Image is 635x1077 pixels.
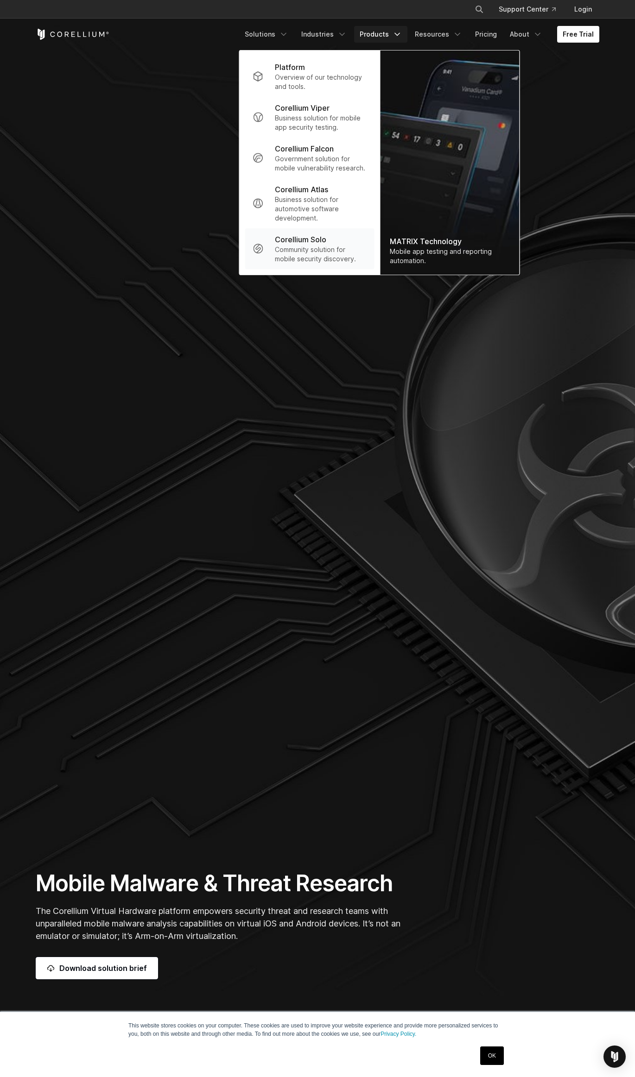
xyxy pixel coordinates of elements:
a: Corellium Viper Business solution for mobile app security testing. [245,97,375,138]
p: Business solution for mobile app security testing. [275,113,367,132]
a: MATRIX Technology Mobile app testing and reporting automation. [381,50,520,275]
a: Privacy Policy. [381,1031,416,1037]
a: About [504,26,548,43]
p: Corellium Viper [275,102,330,113]
div: Navigation Menu [464,1,599,18]
p: Corellium Falcon [275,143,334,154]
a: Corellium Solo Community solution for mobile security discovery. [245,228,375,269]
p: Community solution for mobile security discovery. [275,245,367,264]
p: This website stores cookies on your computer. These cookies are used to improve your website expe... [128,1021,507,1038]
img: Matrix_WebNav_1x [381,50,520,275]
a: OK [480,1046,504,1065]
a: Corellium Home [36,29,109,40]
h1: Mobile Malware & Threat Research [36,869,405,897]
a: Products [354,26,407,43]
a: Support Center [491,1,563,18]
a: Resources [409,26,468,43]
button: Search [471,1,488,18]
a: Download solution brief [36,957,158,979]
a: Solutions [239,26,294,43]
p: Business solution for automotive software development. [275,195,367,223]
div: Open Intercom Messenger [603,1046,626,1068]
a: Pricing [470,26,502,43]
a: Free Trial [557,26,599,43]
a: Industries [296,26,352,43]
p: Platform [275,62,305,73]
a: Corellium Falcon Government solution for mobile vulnerability research. [245,138,375,178]
div: Navigation Menu [239,26,599,43]
div: Mobile app testing and reporting automation. [390,247,510,265]
span: The Corellium Virtual Hardware platform empowers security threat and research teams with unparall... [36,906,400,941]
a: Login [567,1,599,18]
p: Corellium Atlas [275,184,328,195]
p: Government solution for mobile vulnerability research. [275,154,367,173]
a: Platform Overview of our technology and tools. [245,56,375,97]
p: Corellium Solo [275,234,326,245]
div: MATRIX Technology [390,236,510,247]
p: Overview of our technology and tools. [275,73,367,91]
a: Corellium Atlas Business solution for automotive software development. [245,178,375,228]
